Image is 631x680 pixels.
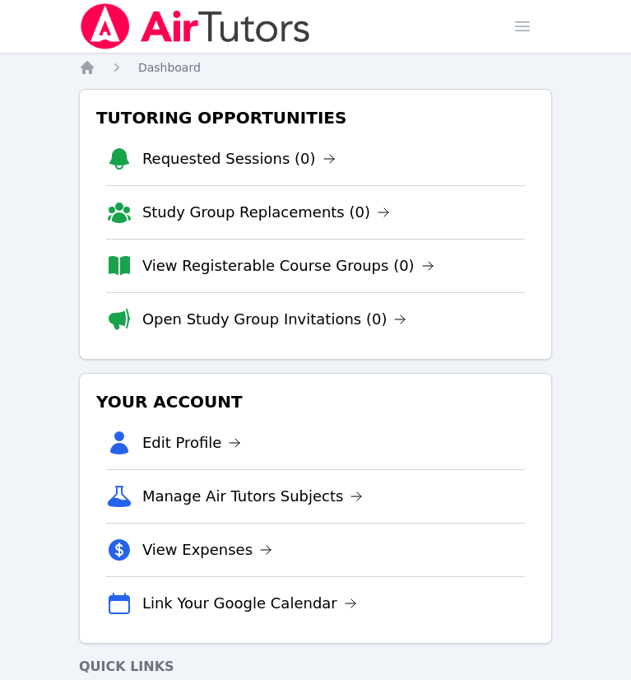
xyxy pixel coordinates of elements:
a: View Registerable Course Groups (0) [142,254,434,277]
h3: Your Account [93,387,538,417]
a: Manage Air Tutors Subjects [142,485,364,508]
a: Study Group Replacements (0) [142,201,390,224]
a: Open Study Group Invitations (0) [142,308,407,331]
h3: Tutoring Opportunities [93,103,538,133]
a: Requested Sessions (0) [142,147,336,170]
h4: Quick Links [79,657,552,677]
a: View Expenses [142,538,272,561]
a: Link Your Google Calendar [142,592,357,615]
nav: Breadcrumb [79,59,552,76]
span: Dashboard [138,61,201,74]
a: Dashboard [138,59,201,76]
a: Edit Profile [142,431,242,454]
img: Air Tutors [79,3,312,49]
